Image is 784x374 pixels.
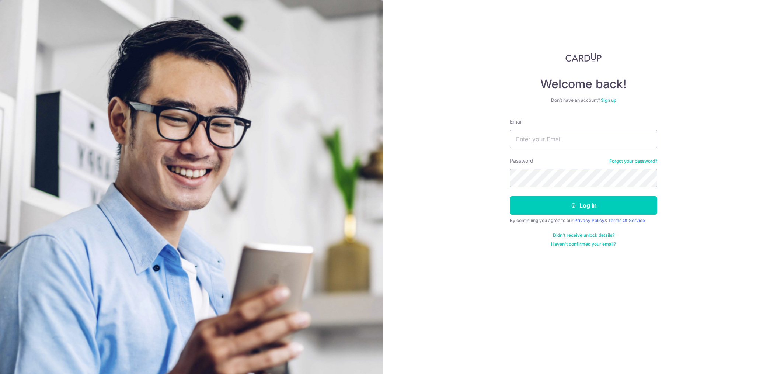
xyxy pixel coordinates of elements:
[510,157,533,165] label: Password
[510,218,657,224] div: By continuing you agree to our &
[510,130,657,148] input: Enter your Email
[608,218,645,223] a: Terms Of Service
[510,196,657,215] button: Log in
[601,97,616,103] a: Sign up
[551,241,616,247] a: Haven't confirmed your email?
[510,118,522,125] label: Email
[565,53,602,62] img: CardUp Logo
[510,97,657,103] div: Don’t have an account?
[609,158,657,164] a: Forgot your password?
[510,77,657,91] h4: Welcome back!
[553,232,614,238] a: Didn't receive unlock details?
[574,218,604,223] a: Privacy Policy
